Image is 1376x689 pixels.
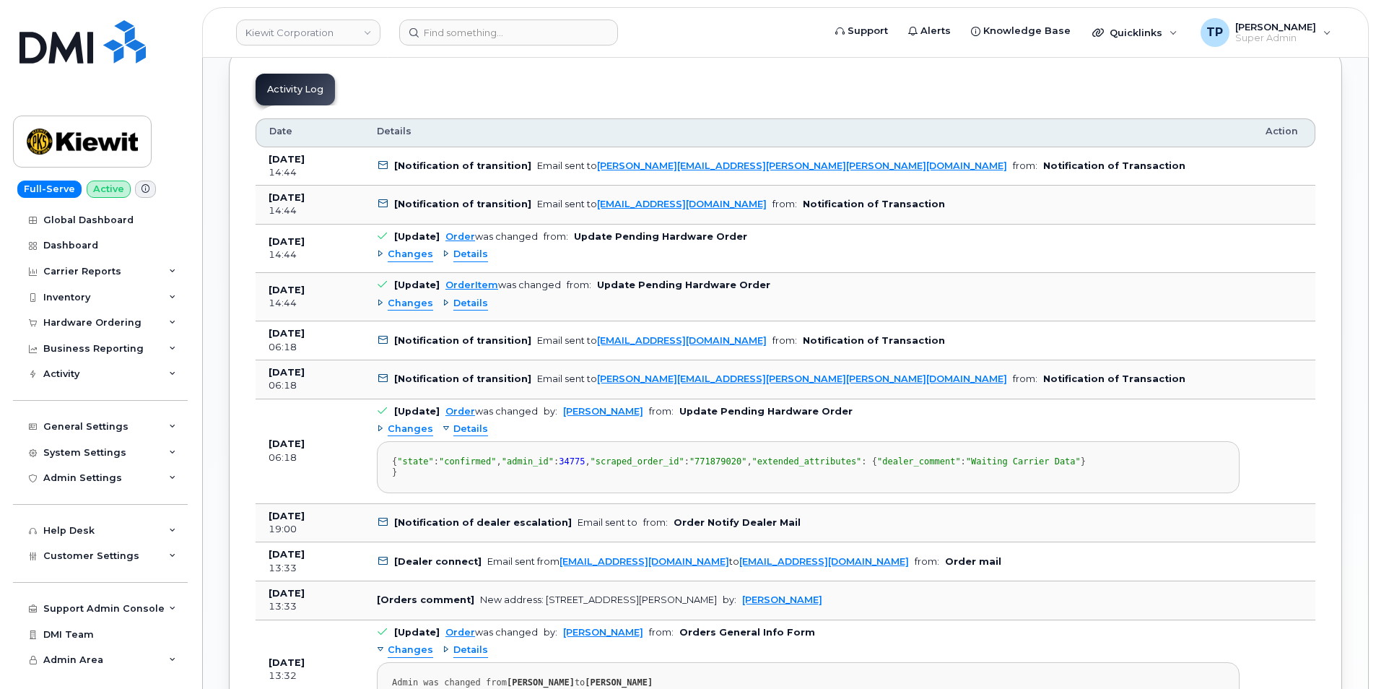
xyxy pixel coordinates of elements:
a: [EMAIL_ADDRESS][DOMAIN_NAME] [597,335,767,346]
div: Email sent to [537,160,1007,171]
span: Alerts [920,24,951,38]
span: "extended_attributes" [752,456,862,467]
span: from: [649,627,674,638]
div: 13:33 [269,562,351,575]
b: [DATE] [269,192,305,203]
span: by: [723,594,736,605]
a: Order [445,627,475,638]
b: [DATE] [269,236,305,247]
b: Notification of Transaction [803,335,945,346]
span: "state" [397,456,434,467]
b: Notification of Transaction [1043,160,1185,171]
b: [Update] [394,627,440,638]
a: [PERSON_NAME] [563,406,643,417]
input: Find something... [399,19,618,45]
b: [DATE] [269,438,305,449]
span: Knowledge Base [983,24,1071,38]
span: "confirmed" [439,456,496,467]
div: { : , : , : , : { : } } [392,456,1224,478]
b: [Dealer connect] [394,556,482,567]
b: [Notification of transition] [394,160,531,171]
b: [DATE] [269,588,305,599]
b: [DATE] [269,285,305,295]
b: [Orders comment] [377,594,474,605]
div: Email sent to [537,199,767,209]
a: [EMAIL_ADDRESS][DOMAIN_NAME] [559,556,729,567]
span: from: [643,517,668,528]
div: 14:44 [269,248,351,261]
span: Changes [388,248,433,261]
span: from: [567,279,591,290]
b: Orders General Info Form [679,627,815,638]
div: Tyler Pollock [1190,18,1341,47]
span: by: [544,406,557,417]
a: Kiewit Corporation [236,19,380,45]
div: was changed [445,627,538,638]
a: OrderItem [445,279,498,290]
span: "admin_id" [502,456,554,467]
div: 14:44 [269,166,351,179]
div: New address: [STREET_ADDRESS][PERSON_NAME] [480,594,717,605]
div: was changed [445,279,561,290]
b: Order Notify Dealer Mail [674,517,801,528]
div: Email sent to [578,517,637,528]
span: Date [269,125,292,138]
span: Details [453,422,488,436]
a: [EMAIL_ADDRESS][DOMAIN_NAME] [597,199,767,209]
b: Update Pending Hardware Order [679,406,853,417]
span: TP [1206,24,1223,41]
div: 06:18 [269,341,351,354]
span: Changes [388,422,433,436]
a: [PERSON_NAME] [563,627,643,638]
span: by: [544,627,557,638]
b: [DATE] [269,367,305,378]
b: [DATE] [269,328,305,339]
b: [Notification of transition] [394,373,531,384]
span: "dealer_comment" [877,456,961,467]
span: from: [915,556,939,567]
b: Update Pending Hardware Order [574,231,747,242]
b: Notification of Transaction [803,199,945,209]
span: "771879020" [689,456,746,467]
span: from: [649,406,674,417]
span: [PERSON_NAME] [1235,21,1316,32]
a: Support [825,17,898,45]
span: from: [772,335,797,346]
b: [Update] [394,231,440,242]
a: [PERSON_NAME] [742,594,822,605]
span: Support [848,24,888,38]
span: Quicklinks [1110,27,1162,38]
span: from: [1013,373,1037,384]
a: [EMAIL_ADDRESS][DOMAIN_NAME] [739,556,909,567]
a: Order [445,231,475,242]
div: 14:44 [269,204,351,217]
b: [DATE] [269,549,305,560]
div: 06:18 [269,379,351,392]
b: [DATE] [269,657,305,668]
span: Details [453,248,488,261]
a: [PERSON_NAME][EMAIL_ADDRESS][PERSON_NAME][PERSON_NAME][DOMAIN_NAME] [597,160,1007,171]
div: Email sent to [537,373,1007,384]
div: 06:18 [269,451,351,464]
b: [DATE] [269,511,305,521]
div: 13:32 [269,669,351,682]
div: Email sent from to [487,556,909,567]
b: Order mail [945,556,1001,567]
b: [Update] [394,406,440,417]
b: [DATE] [269,154,305,165]
span: from: [1013,160,1037,171]
b: [Update] [394,279,440,290]
b: [Notification of transition] [394,335,531,346]
span: from: [544,231,568,242]
strong: [PERSON_NAME] [507,677,575,688]
span: Changes [388,643,433,657]
a: [PERSON_NAME][EMAIL_ADDRESS][PERSON_NAME][PERSON_NAME][DOMAIN_NAME] [597,373,1007,384]
a: Alerts [898,17,961,45]
b: Update Pending Hardware Order [597,279,770,290]
div: Admin was changed from to [392,677,1224,688]
span: Details [453,643,488,657]
span: "Waiting Carrier Data" [966,456,1081,467]
div: Quicklinks [1082,18,1188,47]
a: Order [445,406,475,417]
div: Email sent to [537,335,767,346]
